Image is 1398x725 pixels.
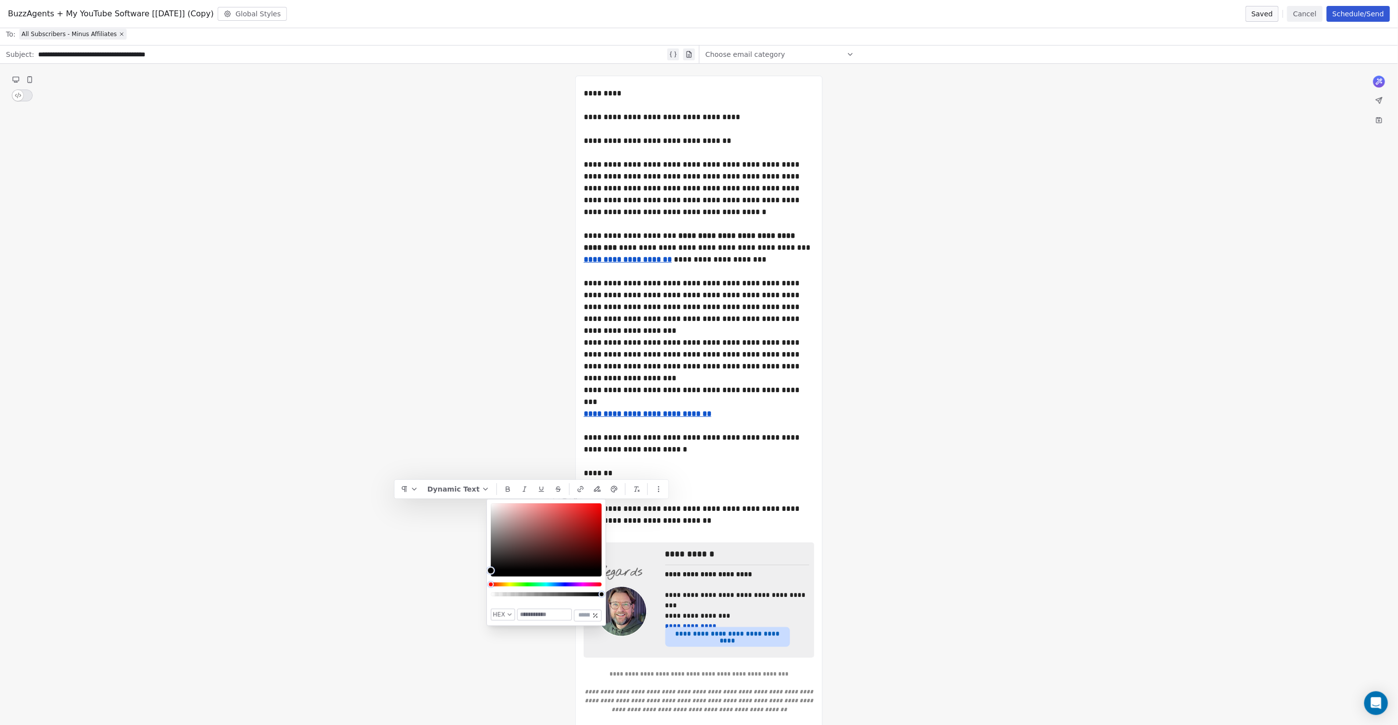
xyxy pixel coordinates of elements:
span: Choose email category [705,49,785,59]
button: Cancel [1287,6,1322,22]
div: Color [491,503,602,571]
div: Alpha [491,592,602,596]
span: BuzzAgents + My YouTube Software [[DATE]] (Copy) [8,8,214,20]
button: HEX [491,609,515,621]
div: Open Intercom Messenger [1364,691,1388,715]
button: Global Styles [218,7,287,21]
div: Hue [491,583,602,587]
span: All Subscribers - Minus Affiliates [21,30,117,38]
span: Subject: [6,49,34,62]
button: Saved [1246,6,1279,22]
button: Schedule/Send [1327,6,1390,22]
button: Dynamic Text [423,482,494,497]
span: To: [6,29,15,39]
